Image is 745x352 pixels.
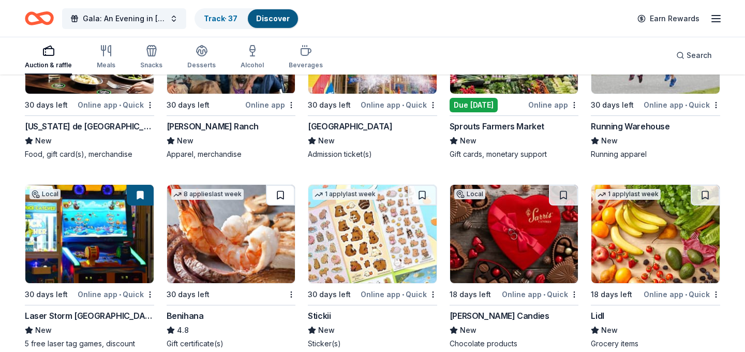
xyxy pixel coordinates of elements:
a: Track· 37 [204,14,237,23]
span: • [543,290,545,299]
span: New [460,324,476,336]
span: New [318,324,335,336]
div: [GEOGRAPHIC_DATA] [308,120,392,133]
span: New [35,324,52,336]
div: Sticker(s) [308,339,437,349]
div: Grocery items [591,339,720,349]
span: Search [687,49,712,62]
div: 30 days left [167,99,210,111]
div: 1 apply last week [595,189,661,200]
a: Image for Stickii1 applylast week30 days leftOnline app•QuickStickiiNewSticker(s) [308,184,437,349]
div: Running Warehouse [591,120,669,133]
span: • [119,290,121,299]
div: 30 days left [167,288,210,301]
a: Image for Lidl1 applylast week18 days leftOnline app•QuickLidlNewGrocery items [591,184,720,349]
div: Lidl [591,310,604,322]
span: • [402,290,404,299]
div: Online app Quick [78,98,154,111]
button: Alcohol [241,40,264,75]
div: 18 days left [450,288,491,301]
div: Desserts [187,61,216,69]
div: Online app Quick [644,98,720,111]
button: Meals [97,40,115,75]
a: Earn Rewards [631,9,706,28]
img: Image for Lidl [591,185,720,283]
span: New [601,324,618,336]
div: Local [29,189,61,199]
button: Snacks [140,40,162,75]
div: Gift cards, monetary support [450,149,579,159]
img: Image for Benihana [167,185,295,283]
span: • [402,101,404,109]
div: Meals [97,61,115,69]
span: • [685,101,687,109]
div: Online app Quick [644,288,720,301]
img: Image for Laser Storm Pittsburgh [25,185,154,283]
div: 18 days left [591,288,632,301]
div: Online app [528,98,578,111]
span: New [318,135,335,147]
div: Beverages [289,61,323,69]
a: Image for Benihana8 applieslast week30 days leftBenihana4.8Gift certificate(s) [167,184,296,349]
div: 30 days left [25,99,68,111]
span: • [119,101,121,109]
div: 30 days left [308,288,351,301]
div: Online app Quick [78,288,154,301]
div: Food, gift card(s), merchandise [25,149,154,159]
div: 30 days left [591,99,634,111]
div: Laser Storm [GEOGRAPHIC_DATA] [25,310,154,322]
div: Auction & raffle [25,61,72,69]
div: Alcohol [241,61,264,69]
div: Snacks [140,61,162,69]
span: 4.8 [177,324,189,336]
button: Auction & raffle [25,40,72,75]
a: Home [25,6,54,31]
a: Discover [256,14,290,23]
div: Benihana [167,310,204,322]
button: Gala: An Evening in [GEOGRAPHIC_DATA] [62,8,186,29]
div: Stickii [308,310,331,322]
div: Running apparel [591,149,720,159]
div: Sprouts Farmers Market [450,120,544,133]
div: 30 days left [25,288,68,301]
span: Gala: An Evening in [GEOGRAPHIC_DATA] [83,12,166,25]
div: 8 applies last week [171,189,244,200]
div: Online app Quick [361,288,437,301]
button: Track· 37Discover [195,8,299,29]
span: New [177,135,193,147]
span: New [35,135,52,147]
div: 1 apply last week [312,189,378,200]
div: Apparel, merchandise [167,149,296,159]
div: Online app [245,98,295,111]
div: [PERSON_NAME] Ranch [167,120,259,133]
button: Desserts [187,40,216,75]
img: Image for Stickii [308,185,437,283]
span: • [685,290,687,299]
span: New [601,135,618,147]
div: Local [454,189,485,199]
div: Chocolate products [450,339,579,349]
img: Image for Sarris Candies [450,185,578,283]
div: Online app Quick [361,98,437,111]
div: Admission ticket(s) [308,149,437,159]
div: Due [DATE] [450,98,498,112]
a: Image for Sarris CandiesLocal18 days leftOnline app•Quick[PERSON_NAME] CandiesNewChocolate products [450,184,579,349]
button: Beverages [289,40,323,75]
button: Search [668,45,720,66]
div: Online app Quick [502,288,578,301]
div: [US_STATE] de [GEOGRAPHIC_DATA] [25,120,154,133]
div: 30 days left [308,99,351,111]
div: Gift certificate(s) [167,339,296,349]
span: New [460,135,476,147]
div: [PERSON_NAME] Candies [450,310,549,322]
